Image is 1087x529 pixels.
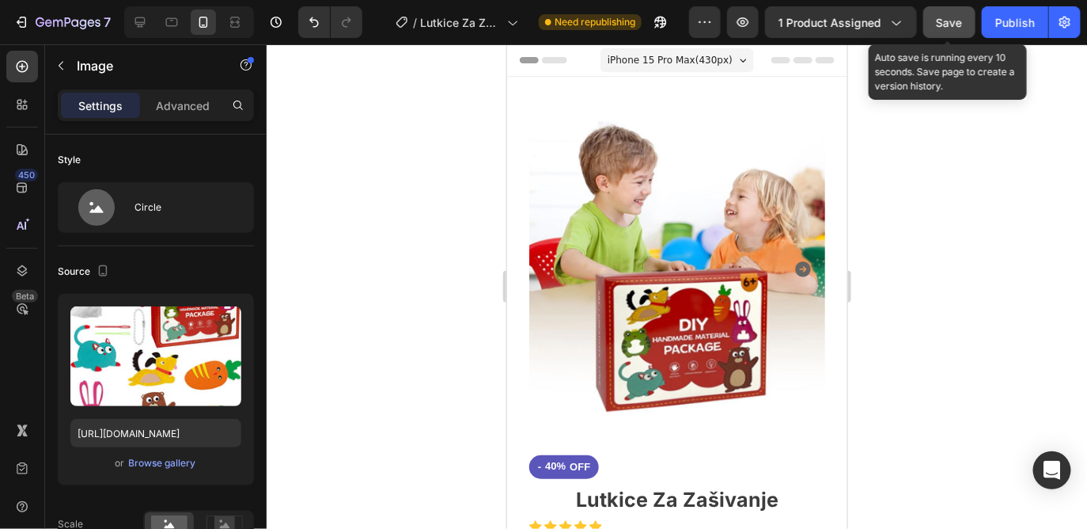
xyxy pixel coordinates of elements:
button: 1 product assigned [765,6,917,38]
span: Save [937,16,963,29]
button: Browse gallery [128,455,197,471]
div: Circle [134,189,231,226]
span: / [413,14,417,31]
p: Settings [78,97,123,114]
p: Image [77,56,211,75]
span: Lutkice Za Zašivanje [420,14,501,31]
iframe: Design area [507,44,847,529]
img: preview-image [70,306,241,406]
p: Advanced [156,97,210,114]
div: Publish [995,14,1035,31]
p: 7 [104,13,111,32]
div: Browse gallery [129,456,196,470]
button: 7 [6,6,118,38]
div: Undo/Redo [298,6,362,38]
button: Save [923,6,975,38]
div: Source [58,261,112,283]
span: or [116,454,125,473]
div: Style [58,153,81,167]
div: Beta [12,290,38,303]
span: Need republishing [555,15,635,29]
span: 1 product assigned [778,14,881,31]
button: Publish [982,6,1048,38]
input: https://example.com/image.jpg [70,419,241,447]
div: Open Intercom Messenger [1033,451,1071,489]
div: 450 [15,169,38,181]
